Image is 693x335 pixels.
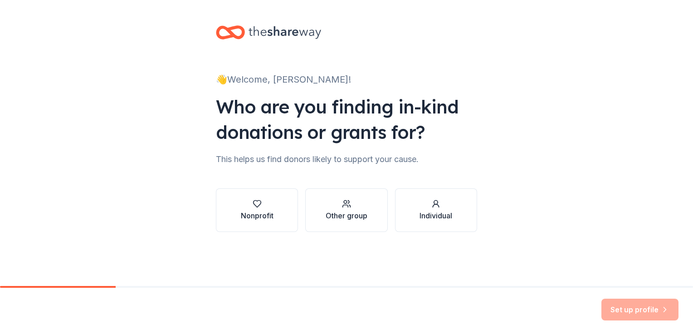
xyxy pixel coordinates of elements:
div: 👋 Welcome, [PERSON_NAME]! [216,72,477,87]
div: Who are you finding in-kind donations or grants for? [216,94,477,145]
button: Other group [305,188,387,232]
button: Individual [395,188,477,232]
div: Nonprofit [241,210,273,221]
div: Other group [326,210,367,221]
div: Individual [420,210,452,221]
button: Nonprofit [216,188,298,232]
div: This helps us find donors likely to support your cause. [216,152,477,167]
